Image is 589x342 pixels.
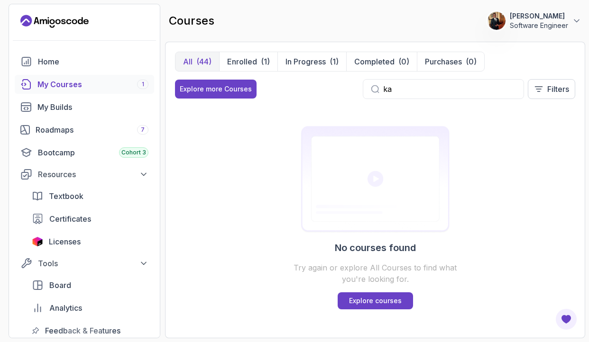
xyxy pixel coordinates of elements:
[15,98,154,117] a: builds
[121,149,146,156] span: Cohort 3
[510,11,568,21] p: [PERSON_NAME]
[26,187,154,206] a: textbook
[227,56,257,67] p: Enrolled
[349,296,402,306] p: Explore courses
[49,302,82,314] span: Analytics
[175,80,257,99] button: Explore more Courses
[169,13,214,28] h2: courses
[49,236,81,247] span: Licenses
[277,52,346,71] button: In Progress(1)
[32,237,43,246] img: jetbrains icon
[37,101,148,113] div: My Builds
[196,56,212,67] div: (44)
[528,79,575,99] button: Filters
[338,292,413,309] a: Explore courses
[335,241,416,254] h2: No courses found
[15,255,154,272] button: Tools
[38,169,148,180] div: Resources
[219,52,277,71] button: Enrolled(1)
[45,325,120,336] span: Feedback & Features
[183,56,193,67] p: All
[49,213,91,225] span: Certificates
[466,56,477,67] div: (0)
[417,52,484,71] button: Purchases(0)
[142,81,144,88] span: 1
[284,126,466,234] img: Certificates empty-state
[36,124,148,135] div: Roadmaps
[38,147,148,158] div: Bootcamp
[15,75,154,94] a: courses
[425,56,462,67] p: Purchases
[49,190,83,202] span: Textbook
[15,52,154,71] a: home
[354,56,395,67] p: Completed
[261,56,270,67] div: (1)
[383,83,516,95] input: Search...
[141,126,145,134] span: 7
[346,52,417,71] button: Completed(0)
[15,143,154,162] a: bootcamp
[15,166,154,183] button: Resources
[37,79,148,90] div: My Courses
[487,11,581,30] button: user profile image[PERSON_NAME]Software Engineer
[488,12,506,30] img: user profile image
[15,120,154,139] a: roadmaps
[26,276,154,295] a: board
[284,262,466,285] p: Try again or explore All Courses to find what you're looking for.
[398,56,409,67] div: (0)
[555,308,578,331] button: Open Feedback Button
[26,321,154,340] a: feedback
[180,84,252,94] div: Explore more Courses
[20,14,89,29] a: Landing page
[330,56,339,67] div: (1)
[26,232,154,251] a: licenses
[510,21,568,30] p: Software Engineer
[38,56,148,67] div: Home
[49,279,71,291] span: Board
[285,56,326,67] p: In Progress
[26,298,154,317] a: analytics
[26,209,154,228] a: certificates
[547,83,569,95] p: Filters
[38,258,148,269] div: Tools
[175,52,219,71] button: All(44)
